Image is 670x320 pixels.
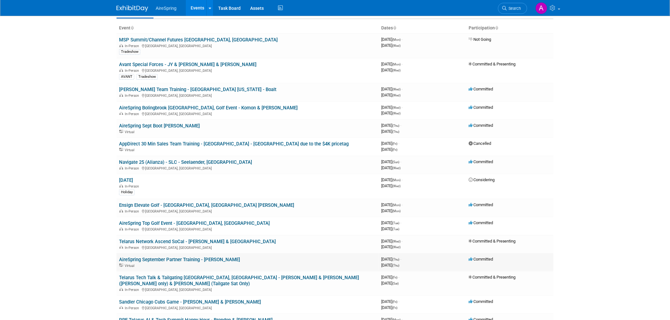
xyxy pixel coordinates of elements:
span: (Thu) [392,258,399,261]
span: Committed [469,299,493,304]
img: Virtual Event [119,264,123,267]
img: In-Person Event [119,94,123,97]
span: [DATE] [381,220,401,225]
span: - [398,275,399,280]
span: [DATE] [381,305,397,310]
span: (Wed) [392,184,401,188]
span: (Fri) [392,142,397,145]
div: [GEOGRAPHIC_DATA], [GEOGRAPHIC_DATA] [119,305,376,310]
span: [DATE] [381,275,399,280]
div: Tradeshow [119,49,140,55]
span: (Fri) [392,276,397,279]
div: [GEOGRAPHIC_DATA], [GEOGRAPHIC_DATA] [119,245,376,250]
img: Virtual Event [119,148,123,151]
span: [DATE] [381,43,401,48]
span: - [400,123,401,128]
a: Search [498,3,527,14]
span: [DATE] [381,111,401,115]
div: Holiday [119,189,135,195]
span: [DATE] [381,93,401,97]
span: [DATE] [381,208,401,213]
span: - [401,37,402,42]
span: (Wed) [392,44,401,47]
span: In-Person [125,306,141,310]
span: In-Person [125,94,141,98]
span: Committed [469,159,493,164]
span: (Mon) [392,38,401,41]
span: In-Person [125,112,141,116]
a: Ensign Elevate Golf - [GEOGRAPHIC_DATA], [GEOGRAPHIC_DATA] [PERSON_NAME] [119,202,294,208]
div: [GEOGRAPHIC_DATA], [GEOGRAPHIC_DATA] [119,287,376,292]
span: - [400,159,401,164]
span: (Sun) [392,160,399,164]
span: (Wed) [392,245,401,249]
span: (Mon) [392,178,401,182]
span: Committed [469,87,493,91]
span: [DATE] [381,281,399,286]
span: Committed & Presenting [469,275,516,280]
span: (Mon) [392,209,401,213]
span: AireSpring [156,6,176,11]
span: (Mon) [392,63,401,66]
th: Dates [379,23,466,34]
span: [DATE] [381,62,402,66]
a: AireSpring Bolingbrook [GEOGRAPHIC_DATA], Golf Event - Komon & [PERSON_NAME] [119,105,298,111]
span: [DATE] [381,177,402,182]
span: Virtual [125,148,136,152]
span: [DATE] [381,299,399,304]
span: In-Person [125,166,141,170]
img: In-Person Event [119,44,123,47]
span: - [398,299,399,304]
span: [DATE] [381,239,402,243]
img: In-Person Event [119,209,123,212]
span: [DATE] [381,37,402,42]
div: [GEOGRAPHIC_DATA], [GEOGRAPHIC_DATA] [119,111,376,116]
span: In-Person [125,227,141,231]
span: Committed & Presenting [469,239,516,243]
span: - [401,202,402,207]
span: (Wed) [392,69,401,72]
img: In-Person Event [119,69,123,72]
span: Committed [469,123,493,128]
span: (Wed) [392,112,401,115]
a: MSP Summit/Channel Futures [GEOGRAPHIC_DATA], [GEOGRAPHIC_DATA] [119,37,278,43]
span: [DATE] [381,123,401,128]
span: (Sat) [392,282,399,285]
span: (Thu) [392,264,399,267]
div: [GEOGRAPHIC_DATA], [GEOGRAPHIC_DATA] [119,43,376,48]
a: AireSpring September Partner Training - [PERSON_NAME] [119,257,240,262]
img: In-Person Event [119,306,123,309]
img: In-Person Event [119,184,123,188]
span: [DATE] [381,244,401,249]
span: [DATE] [381,68,401,72]
img: In-Person Event [119,227,123,231]
span: (Fri) [392,306,397,310]
span: Committed [469,257,493,262]
span: (Thu) [392,124,399,127]
span: [DATE] [381,202,402,207]
span: [DATE] [381,129,399,134]
span: [DATE] [381,141,399,146]
span: - [401,62,402,66]
a: Sort by Participation Type [495,25,498,30]
span: (Wed) [392,88,401,91]
th: Participation [466,23,553,34]
img: Aila Ortiaga [535,2,547,14]
a: AireSpring Top Golf Event - [GEOGRAPHIC_DATA], [GEOGRAPHIC_DATA] [119,220,270,226]
img: In-Person Event [119,246,123,249]
a: Telarus Tech Talk & Tailgating [GEOGRAPHIC_DATA], [GEOGRAPHIC_DATA] - [PERSON_NAME] & [PERSON_NAM... [119,275,359,286]
span: (Fri) [392,148,397,151]
span: [DATE] [381,159,401,164]
span: (Tue) [392,221,399,225]
span: [DATE] [381,183,401,188]
span: In-Person [125,246,141,250]
span: (Fri) [392,300,397,304]
div: Tradeshow [136,74,158,80]
span: In-Person [125,288,141,292]
span: (Tue) [392,227,399,231]
span: (Mon) [392,203,401,207]
div: [GEOGRAPHIC_DATA], [GEOGRAPHIC_DATA] [119,68,376,73]
span: Virtual [125,264,136,268]
span: (Wed) [392,94,401,97]
img: In-Person Event [119,166,123,169]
